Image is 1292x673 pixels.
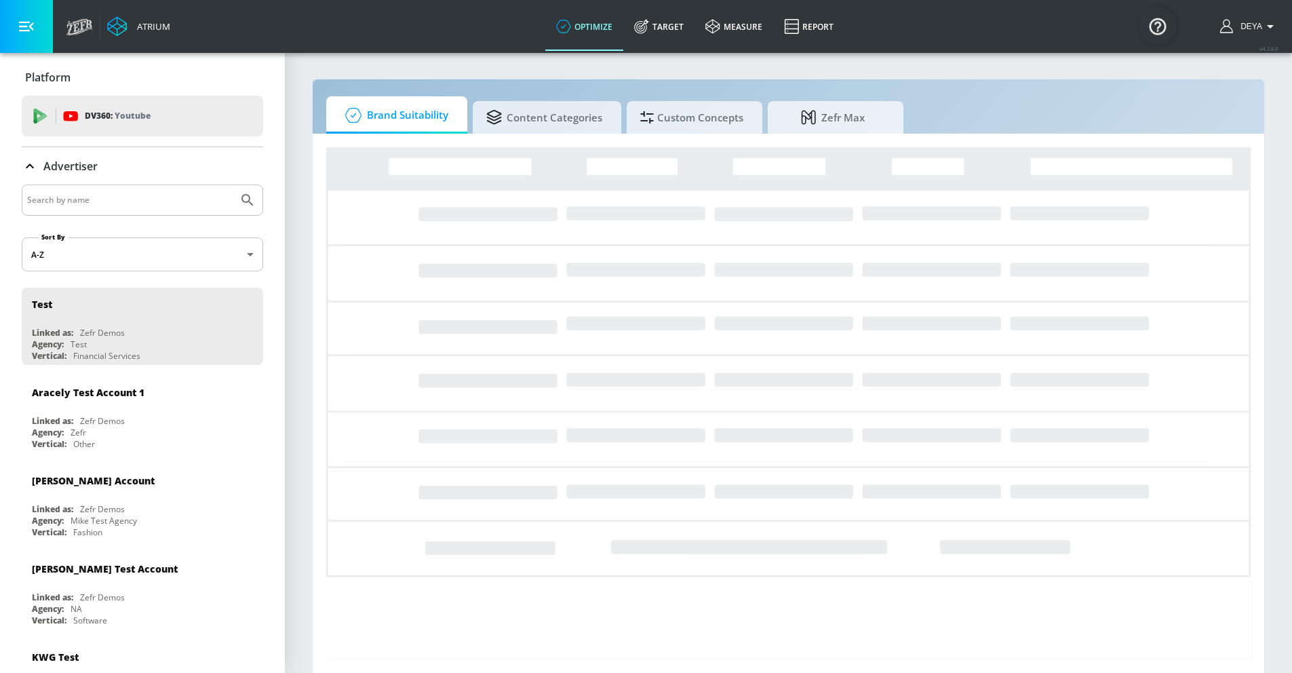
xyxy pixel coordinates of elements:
[1235,22,1262,31] span: login as: deya.mansell@zefr.com
[640,101,743,134] span: Custom Concepts
[32,438,66,450] div: Vertical:
[32,350,66,362] div: Vertical:
[71,603,82,615] div: NA
[22,96,263,136] div: DV360: Youtube
[39,233,68,242] label: Sort By
[73,526,102,538] div: Fashion
[1220,18,1278,35] button: Deya
[132,20,170,33] div: Atrium
[22,58,263,96] div: Platform
[85,109,151,123] p: DV360:
[22,288,263,365] div: TestLinked as:Zefr DemosAgency:TestVertical:Financial Services
[694,2,773,51] a: measure
[32,526,66,538] div: Vertical:
[80,503,125,515] div: Zefr Demos
[22,552,263,630] div: [PERSON_NAME] Test AccountLinked as:Zefr DemosAgency:NAVertical:Software
[43,159,98,174] p: Advertiser
[80,415,125,427] div: Zefr Demos
[32,327,73,339] div: Linked as:
[1139,7,1177,45] button: Open Resource Center
[32,427,64,438] div: Agency:
[32,592,73,603] div: Linked as:
[32,339,64,350] div: Agency:
[32,298,52,311] div: Test
[545,2,623,51] a: optimize
[32,562,178,575] div: [PERSON_NAME] Test Account
[22,464,263,541] div: [PERSON_NAME] AccountLinked as:Zefr DemosAgency:Mike Test AgencyVertical:Fashion
[73,615,107,626] div: Software
[32,651,79,664] div: KWG Test
[80,592,125,603] div: Zefr Demos
[107,16,170,37] a: Atrium
[22,237,263,271] div: A-Z
[115,109,151,123] p: Youtube
[22,376,263,453] div: Aracely Test Account 1Linked as:Zefr DemosAgency:ZefrVertical:Other
[32,415,73,427] div: Linked as:
[623,2,694,51] a: Target
[71,427,86,438] div: Zefr
[773,2,844,51] a: Report
[73,438,95,450] div: Other
[1259,45,1278,52] span: v 4.24.0
[80,327,125,339] div: Zefr Demos
[32,386,144,399] div: Aracely Test Account 1
[32,503,73,515] div: Linked as:
[32,615,66,626] div: Vertical:
[32,603,64,615] div: Agency:
[340,99,448,132] span: Brand Suitability
[71,515,137,526] div: Mike Test Agency
[781,101,884,134] span: Zefr Max
[25,70,71,85] p: Platform
[22,147,263,185] div: Advertiser
[71,339,87,350] div: Test
[27,191,233,209] input: Search by name
[32,515,64,526] div: Agency:
[32,474,155,487] div: [PERSON_NAME] Account
[486,101,602,134] span: Content Categories
[73,350,140,362] div: Financial Services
